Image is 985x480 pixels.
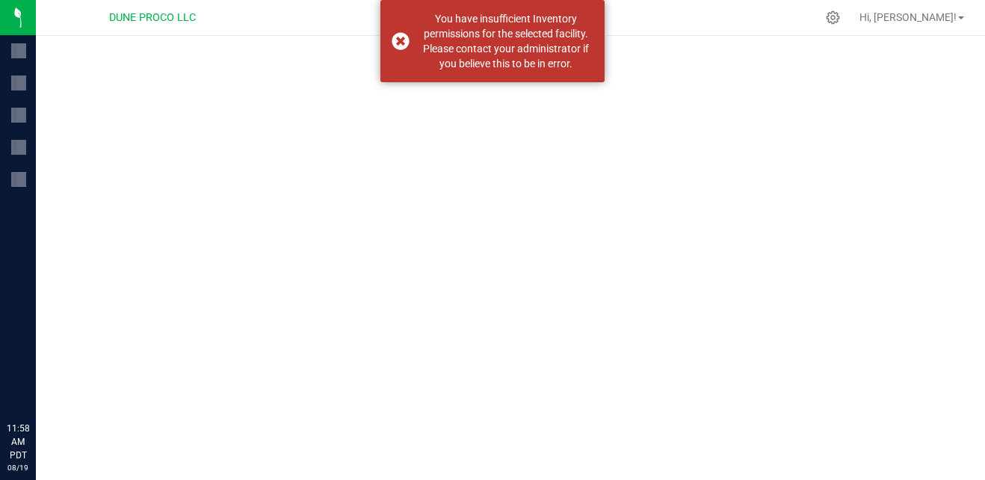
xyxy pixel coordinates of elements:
div: Manage settings [824,10,842,25]
p: 08/19 [7,462,29,473]
p: 11:58 AM PDT [7,422,29,462]
span: Hi, [PERSON_NAME]! [859,11,957,23]
span: DUNE PROCO LLC [109,11,196,24]
div: You have insufficient Inventory permissions for the selected facility. Please contact your admini... [418,11,593,71]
